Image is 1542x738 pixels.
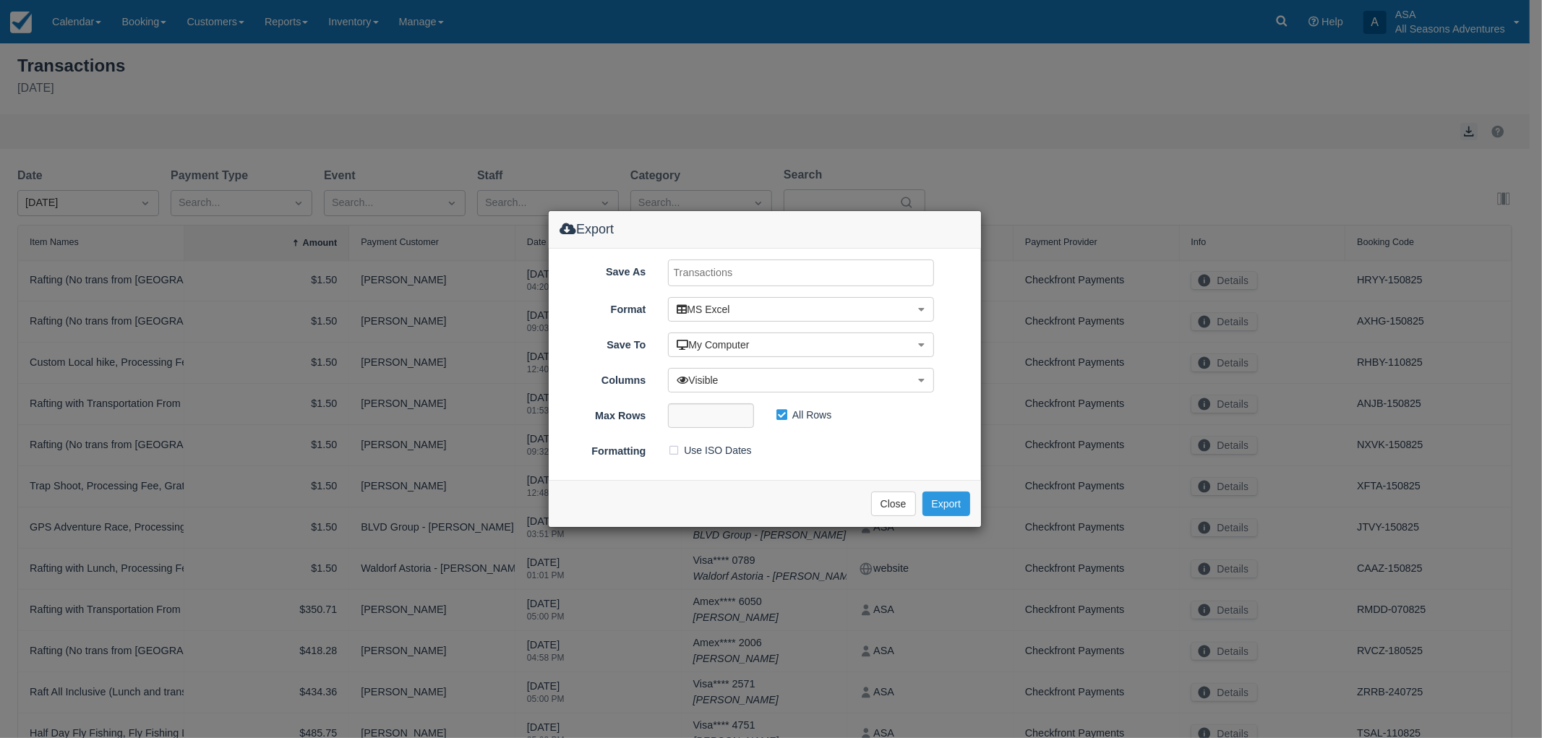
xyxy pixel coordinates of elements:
[677,304,730,315] span: MS Excel
[668,332,935,357] button: My Computer
[549,297,657,317] label: Format
[922,492,970,516] button: Export
[668,368,935,392] button: Visible
[560,222,970,237] h4: Export
[668,297,935,322] button: MS Excel
[549,332,657,353] label: Save To
[549,403,657,424] label: Max Rows
[677,339,750,351] span: My Computer
[549,368,657,388] label: Columns
[549,439,657,459] label: Formatting
[776,408,841,420] span: All Rows
[668,444,761,455] span: Use ISO Dates
[668,259,935,286] input: Transactions
[677,374,719,386] span: Visible
[668,439,761,461] label: Use ISO Dates
[871,492,916,516] button: Close
[549,259,657,280] label: Save As
[776,404,841,426] label: All Rows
